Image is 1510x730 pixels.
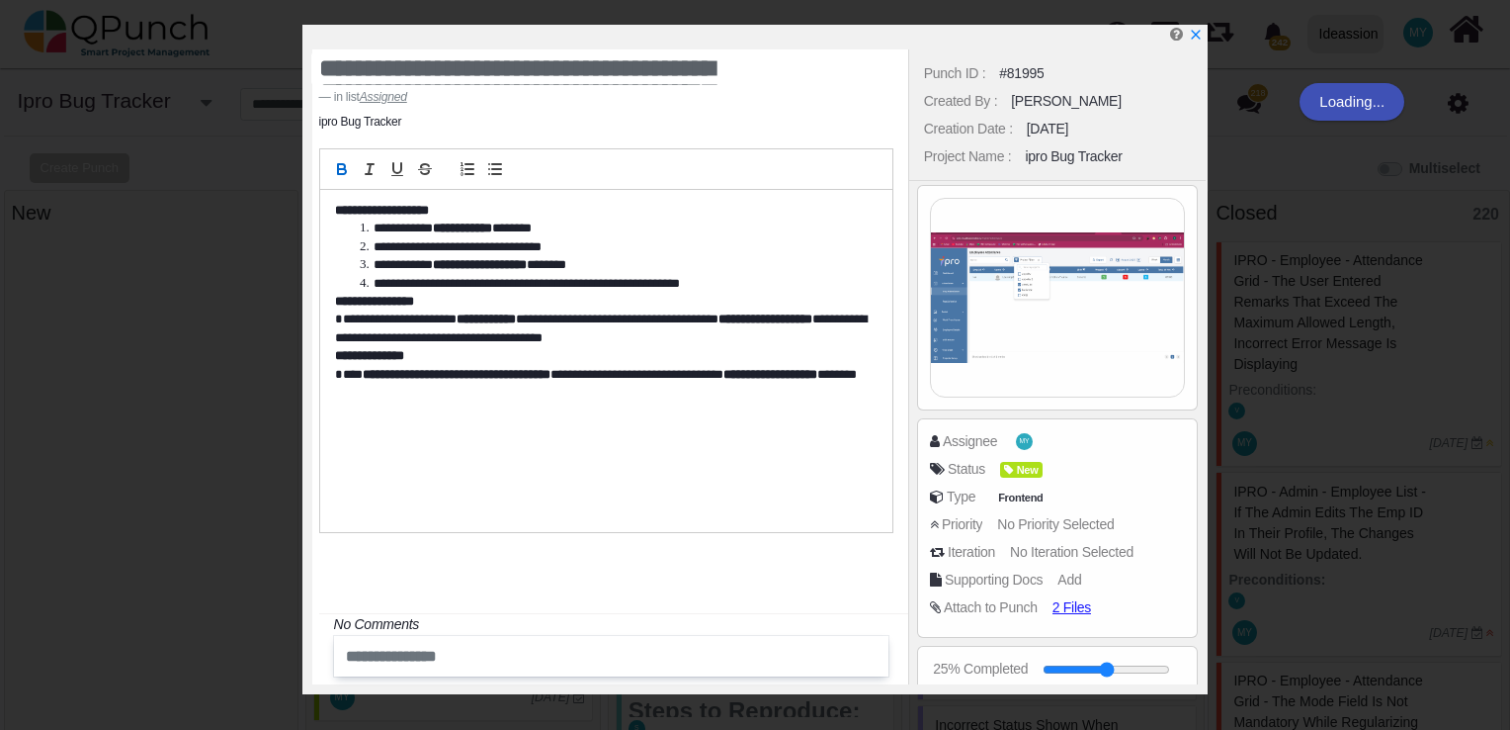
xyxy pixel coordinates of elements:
[334,616,419,632] i: No Comments
[1170,27,1183,42] i: Edit Punch
[1189,27,1203,43] a: x
[319,113,402,131] li: ipro Bug Tracker
[1189,28,1203,42] svg: x
[1300,83,1404,121] div: Loading...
